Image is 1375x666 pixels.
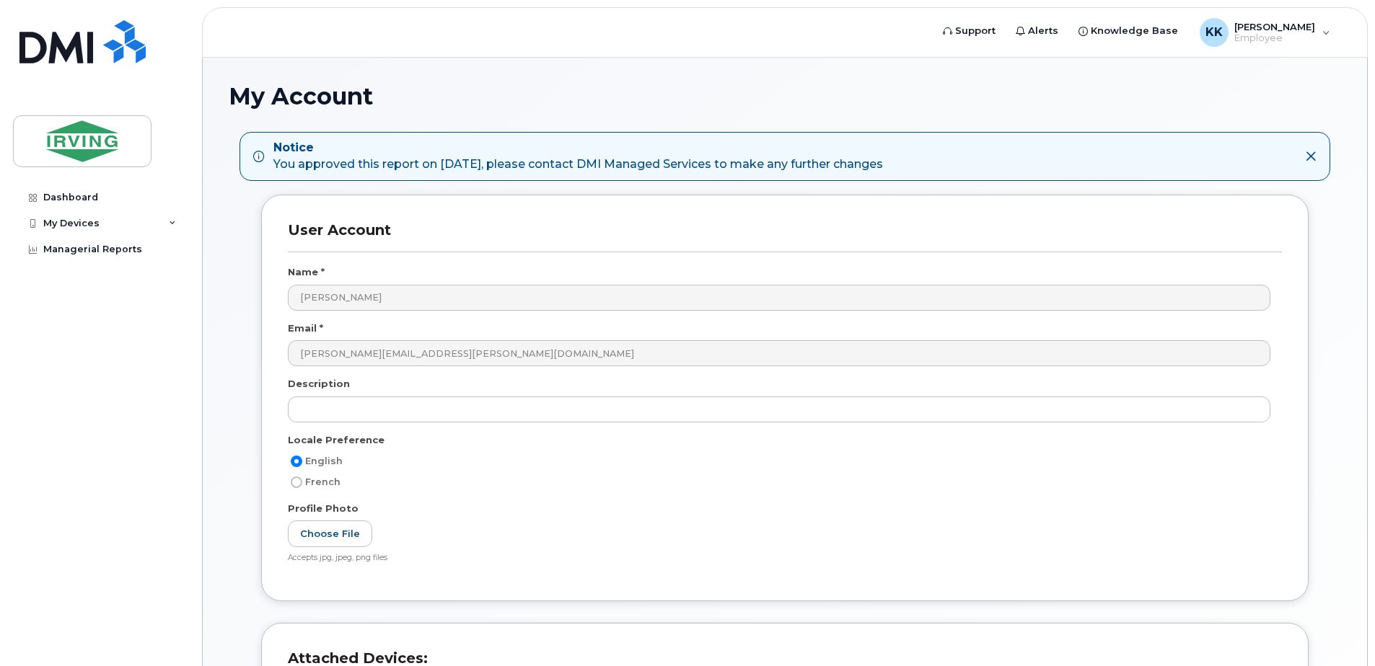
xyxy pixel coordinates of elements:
h3: User Account [288,221,1282,252]
label: Choose File [288,520,372,547]
label: Locale Preference [288,433,385,447]
label: Name * [288,265,325,279]
input: English [291,456,302,467]
input: French [291,476,302,488]
span: French [305,476,341,487]
div: Accepts jpg, jpeg, png files [288,553,1270,564]
label: Profile Photo [288,502,359,515]
div: You approved this report on [DATE], please contact DMI Managed Services to make any further changes [273,140,883,173]
span: English [305,456,343,466]
h1: My Account [229,84,1341,109]
strong: Notice [273,140,883,156]
label: Description [288,377,350,391]
label: Email * [288,321,323,335]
